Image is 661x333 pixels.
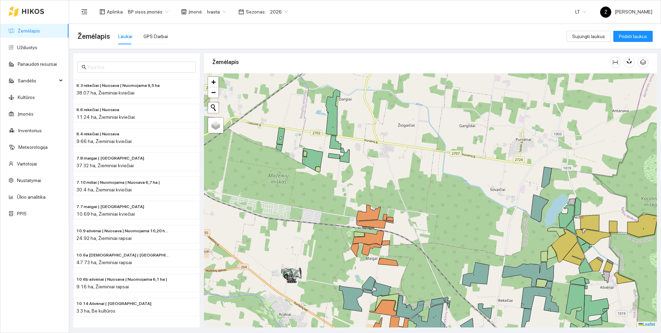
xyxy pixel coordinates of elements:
span: 10.6b ašvėnai | Nuosava | Nuomojama 6,1 ha | [76,276,167,283]
div: Laukai [118,33,132,40]
div: GPS Darbai [143,33,168,40]
a: Panaudoti resursai [18,61,57,67]
span: BP visos įmonės [128,7,169,17]
a: Inventorius [18,128,42,133]
input: Paieška [88,63,192,71]
span: 24.92 ha, Žieminiai rapsai [76,235,132,241]
span: 37.32 ha, Žieminiai kviečiai [76,163,134,168]
span: Sujungti laukus [572,33,605,40]
span: 7.8 maigai | Nuosava [76,155,144,162]
a: Pridėti laukus [613,34,653,39]
button: Initiate a new search [208,102,218,113]
a: Užduotys [17,45,37,50]
span: 2026 [270,7,288,17]
span: + [211,78,216,86]
a: Sujungti laukus [567,34,611,39]
span: 9.66 ha, Žieminiai kviečiai [76,138,132,144]
a: Žemėlapis [18,28,40,34]
span: search [82,65,86,70]
span: Aplinka : [107,8,124,16]
span: 6.3 rekečiai | Nuosava | Nuomojama 9,5 ha [76,82,160,89]
a: Zoom out [208,87,218,98]
span: Pridėti laukus [619,33,647,40]
span: Įmonė : [188,8,203,16]
span: calendar [239,9,244,15]
a: Nustatymai [17,178,41,183]
a: Vartotojai [17,161,37,166]
span: − [211,88,216,97]
span: 7.10 miliai | Nuomojama | Nuosava 6,7 ha | [76,179,160,186]
span: 10.6a ašvėnai | Nuomojama | Nuosava 6,0 ha | [76,252,169,259]
span: Sezonas : [246,8,266,16]
span: 11.24 ha, Žieminiai kviečiai [76,114,135,120]
span: 6.4 rekečiai | Nuosava [76,131,119,137]
span: 7.7 maigai | Nuomojama [76,204,144,210]
span: 30.4 ha, Žieminiai kviečiai [76,187,132,192]
button: Sujungti laukus [567,31,611,42]
a: Zoom in [208,77,218,87]
span: Ž [604,7,607,18]
span: 3.3 ha, Be kultūros [76,308,115,314]
a: Layers [208,118,223,133]
span: LT [575,7,586,17]
span: 10.69 ha, Žieminiai kviečiai [76,211,135,217]
span: 38.07 ha, Žieminiai kviečiai [76,90,134,96]
button: Pridėti laukus [613,31,653,42]
button: menu-fold [77,5,91,19]
span: menu-fold [81,9,87,15]
span: 9.16 ha, Žieminiai rapsai [76,284,129,289]
button: column-width [610,57,621,68]
span: 10.14 Ašvėnai | Nuosava [76,300,151,307]
a: PPIS [17,211,27,216]
span: 47.73 ha, Žieminiai rapsai [76,260,132,265]
span: 6.6 rekečiai | Nuosava [76,107,119,113]
span: column-width [610,60,621,65]
a: Leaflet [639,322,655,327]
span: [PERSON_NAME] [600,9,652,15]
span: 10.9 ašvėnai | Nuosava | Nuomojama 10,20 ha | [76,228,169,234]
a: Ūkio analitika [17,194,46,200]
div: Žemėlapis [212,52,610,72]
a: Meteorologija [18,144,48,150]
a: Kultūros [18,94,35,100]
span: Žemėlapis [77,31,110,42]
span: shop [181,9,187,15]
span: Sandėlis [18,74,57,88]
span: Ivasta [207,7,226,17]
a: Įmonės [18,111,34,117]
span: layout [100,9,105,15]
